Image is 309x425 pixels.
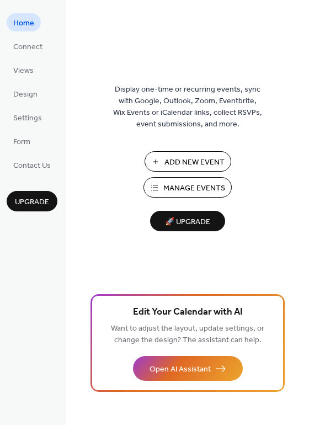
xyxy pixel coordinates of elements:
[15,196,49,208] span: Upgrade
[7,61,40,79] a: Views
[150,364,211,375] span: Open AI Assistant
[13,18,34,29] span: Home
[7,84,44,103] a: Design
[13,160,51,172] span: Contact Us
[150,211,225,231] button: 🚀 Upgrade
[13,89,38,100] span: Design
[133,356,243,381] button: Open AI Assistant
[13,41,42,53] span: Connect
[13,136,30,148] span: Form
[143,177,232,198] button: Manage Events
[7,132,37,150] a: Form
[163,183,225,194] span: Manage Events
[133,305,243,320] span: Edit Your Calendar with AI
[7,191,57,211] button: Upgrade
[7,13,41,31] a: Home
[113,84,262,130] span: Display one-time or recurring events, sync with Google, Outlook, Zoom, Eventbrite, Wix Events or ...
[111,321,264,348] span: Want to adjust the layout, update settings, or change the design? The assistant can help.
[157,215,219,230] span: 🚀 Upgrade
[7,156,57,174] a: Contact Us
[164,157,225,168] span: Add New Event
[7,108,49,126] a: Settings
[13,113,42,124] span: Settings
[145,151,231,172] button: Add New Event
[13,65,34,77] span: Views
[7,37,49,55] a: Connect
